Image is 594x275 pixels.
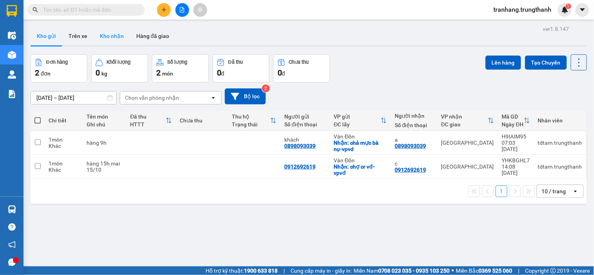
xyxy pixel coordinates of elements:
button: Số lượng2món [152,54,209,83]
div: Nhân viên [538,117,582,124]
div: Khác [49,143,79,149]
span: đ [282,70,285,77]
div: a [395,137,433,143]
button: Kho gửi [31,27,62,45]
sup: 1 [566,4,571,9]
span: đơn [41,70,51,77]
img: icon-new-feature [562,6,569,13]
div: 1 món [49,137,79,143]
button: Khối lượng0kg [91,54,148,83]
span: 1 [567,4,570,9]
span: question-circle [8,223,16,231]
span: đ [221,70,224,77]
div: Trạng thái [232,121,271,128]
button: Kho nhận [94,27,130,45]
span: message [8,259,16,266]
div: Người nhận [395,113,433,119]
span: tranhang.trungthanh [487,5,558,14]
div: Tên món [87,113,123,120]
div: Người gửi [284,113,326,120]
div: Đã thu [130,113,166,120]
div: Vân Đồn [334,133,387,140]
input: Tìm tên, số ĐT hoặc mã đơn [43,5,135,14]
div: 0912692619 [284,164,316,170]
div: khách [284,137,326,143]
div: Nhận: chợ cr vđ- vpvđ [334,164,387,176]
button: plus [157,3,171,17]
strong: 0369 525 060 [479,268,513,274]
div: 1 món [49,160,79,167]
th: Toggle SortBy [330,110,391,131]
button: Tạo Chuyến [525,56,567,70]
img: logo-vxr [7,5,17,17]
img: warehouse-icon [8,205,16,214]
img: solution-icon [8,90,16,98]
img: warehouse-icon [8,51,16,59]
div: tdtam.trungthanh [538,164,582,170]
div: Nhận: chả mực bà nụ-vpvd [334,140,387,152]
span: Miền Bắc [456,266,513,275]
button: Trên xe [62,27,94,45]
span: aim [197,7,203,13]
span: copyright [551,268,556,273]
span: món [162,70,173,77]
div: ver 1.8.147 [543,25,569,33]
button: Hàng đã giao [130,27,175,45]
button: file-add [175,3,189,17]
div: Vân Đồn [334,157,387,164]
div: Chưa thu [180,117,224,124]
svg: open [210,95,217,101]
div: ĐC giao [441,121,488,128]
div: Số điện thoại [284,121,326,128]
span: 2 [156,68,161,77]
div: c [395,160,433,167]
button: 1 [496,185,507,197]
div: YHKBGHL7 [502,157,530,164]
div: Đã thu [228,59,243,65]
span: notification [8,241,16,248]
div: hàng 9h [87,140,123,146]
span: Hỗ trợ kỹ thuật: [206,266,278,275]
div: Ghi chú [87,121,123,128]
button: Chưa thu0đ [273,54,330,83]
strong: 1900 633 818 [244,268,278,274]
span: Miền Nam [354,266,450,275]
button: caret-down [576,3,589,17]
div: VP nhận [441,113,488,120]
div: 0898093039 [284,143,316,149]
div: Chi tiết [49,117,79,124]
svg: open [572,188,579,194]
div: 0912692619 [395,167,426,173]
th: Toggle SortBy [126,110,176,131]
div: H9IAIM95 [502,133,530,140]
span: | [283,266,285,275]
div: Số lượng [168,59,188,65]
div: 07:03 [DATE] [502,140,530,152]
img: warehouse-icon [8,31,16,40]
div: Thu hộ [232,113,271,120]
input: Select a date range. [31,92,116,104]
span: 0 [278,68,282,77]
button: Bộ lọc [225,88,266,104]
div: ĐC lấy [334,121,381,128]
span: caret-down [579,6,586,13]
th: Toggle SortBy [228,110,281,131]
div: VP gửi [334,113,381,120]
div: [GEOGRAPHIC_DATA] [441,164,494,170]
div: Chưa thu [289,59,309,65]
th: Toggle SortBy [437,110,498,131]
sup: 2 [262,84,270,92]
span: kg [101,70,107,77]
div: HTTT [130,121,166,128]
div: 14:08 [DATE] [502,164,530,176]
img: warehouse-icon [8,70,16,79]
span: 2 [35,68,39,77]
div: tdtam.trungthanh [538,140,582,146]
div: 10 / trang [542,187,566,195]
button: Lên hàng [486,56,521,70]
span: 0 [96,68,100,77]
strong: 0708 023 035 - 0935 103 250 [378,268,450,274]
th: Toggle SortBy [498,110,534,131]
button: Đơn hàng2đơn [31,54,87,83]
span: 0 [217,68,221,77]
